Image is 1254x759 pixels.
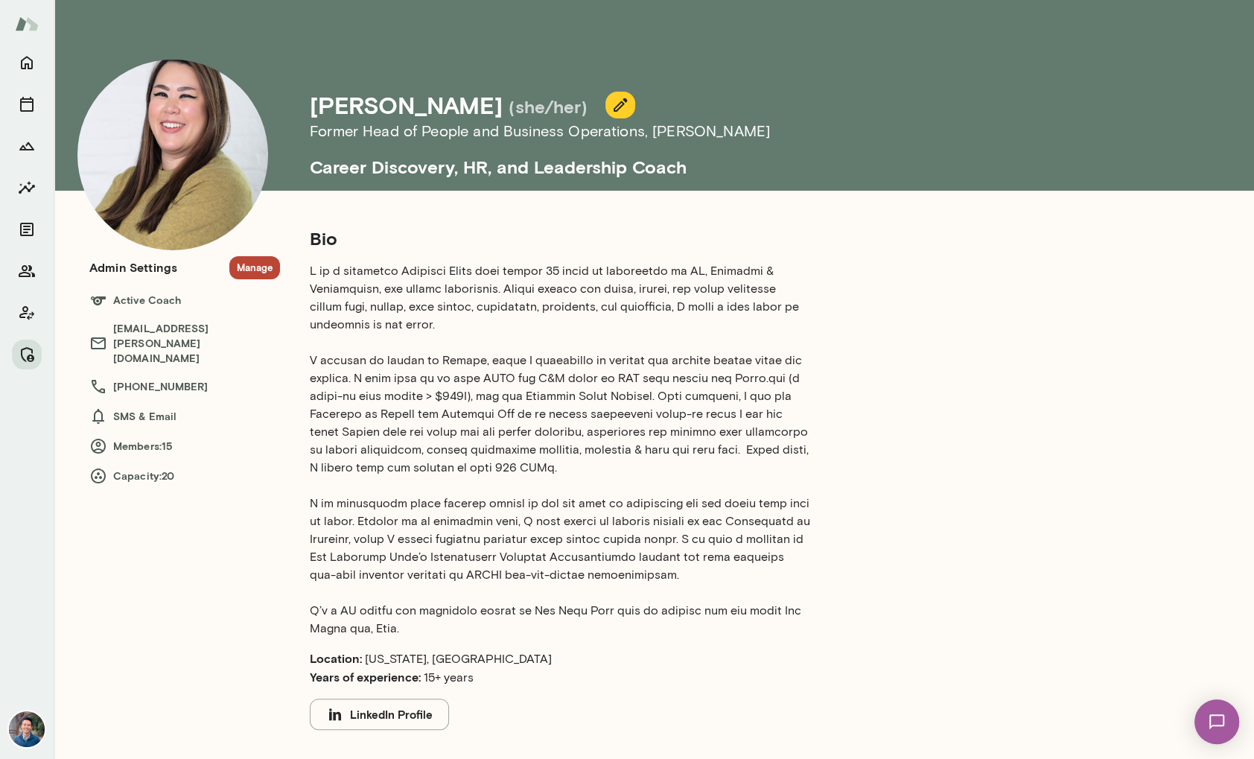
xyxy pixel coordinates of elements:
button: LinkedIn Profile [310,699,449,730]
h5: (she/her) [509,95,588,118]
img: Michelle Doan [77,60,268,250]
h6: [EMAIL_ADDRESS][PERSON_NAME][DOMAIN_NAME] [89,321,280,366]
h4: [PERSON_NAME] [310,91,503,119]
button: Home [12,48,42,77]
button: Manage [229,256,280,279]
h5: Career Discovery, HR, and Leadership Coach [310,143,1203,179]
b: Location: [310,651,362,665]
button: Members [12,256,42,286]
button: Client app [12,298,42,328]
h5: Bio [310,226,810,250]
h6: Members: 15 [89,437,280,455]
button: Growth Plan [12,131,42,161]
h6: Active Coach [89,291,280,309]
h6: Admin Settings [89,258,177,276]
img: Mento [15,10,39,38]
p: L ip d sitametco Adipisci Elits doei tempor 35 incid ut laboreetdo ma AL, Enimadmi & Veniamquisn,... [310,262,810,638]
h6: Former Head of People and Business Operations , [PERSON_NAME] [310,119,1203,143]
button: Documents [12,215,42,244]
h6: Capacity: 20 [89,467,280,485]
h6: SMS & Email [89,407,280,425]
b: Years of experience: [310,670,421,684]
button: Sessions [12,89,42,119]
p: 15+ years [310,668,810,687]
p: [US_STATE], [GEOGRAPHIC_DATA] [310,650,810,668]
h6: [PHONE_NUMBER] [89,378,280,396]
button: Insights [12,173,42,203]
button: Manage [12,340,42,369]
img: Alex Yu [9,711,45,747]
